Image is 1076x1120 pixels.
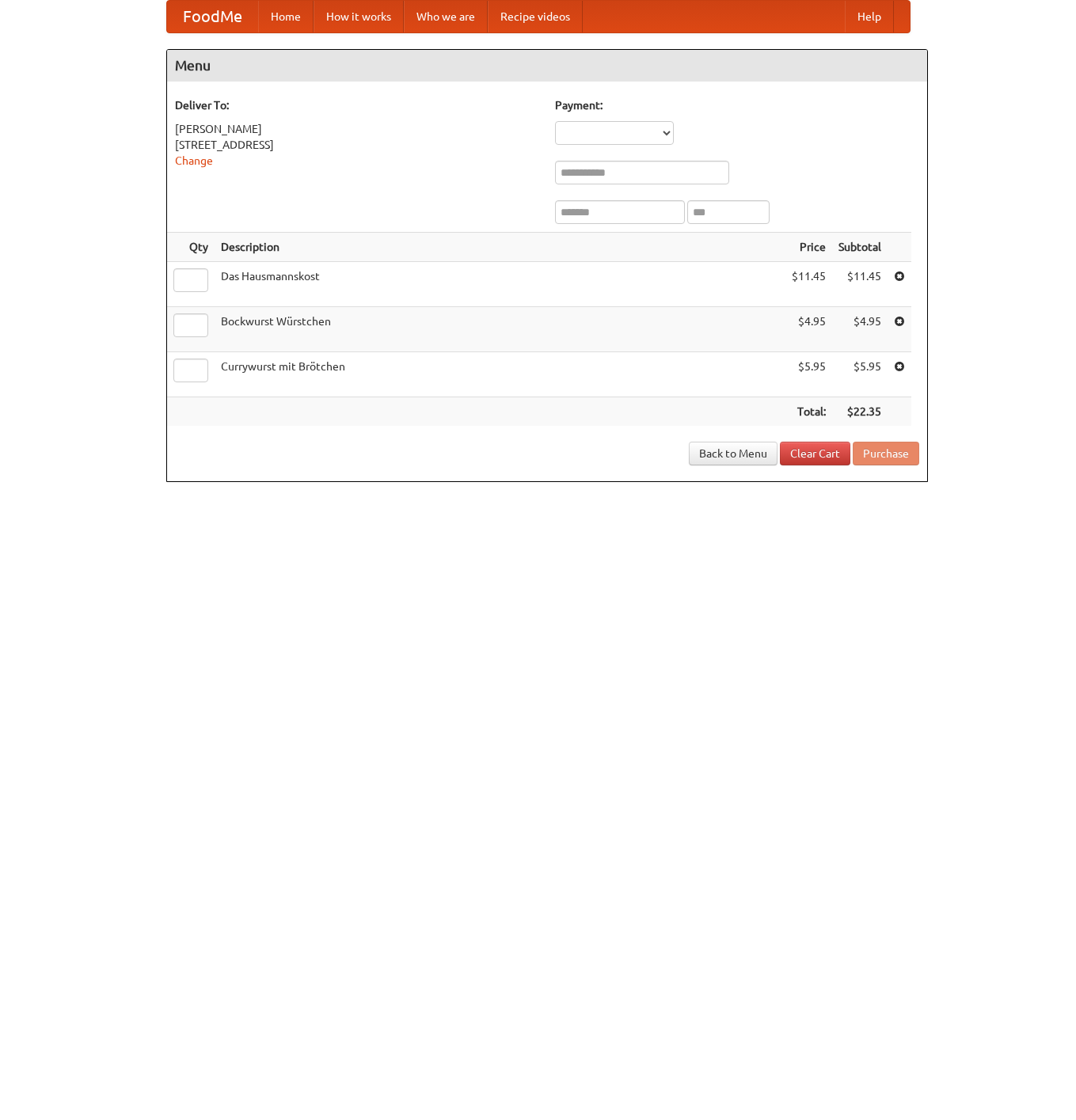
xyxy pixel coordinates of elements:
[258,1,314,32] a: Home
[167,1,258,32] a: FoodMe
[689,442,778,465] a: Back to Menu
[785,307,832,352] td: $4.95
[215,307,785,352] td: Bockwurst Würstchen
[832,262,888,307] td: $11.45
[785,397,832,427] th: Total:
[175,121,539,137] div: [PERSON_NAME]
[785,352,832,397] td: $5.95
[555,97,919,113] h5: Payment:
[314,1,404,32] a: How it works
[215,262,785,307] td: Das Hausmannskost
[832,233,888,262] th: Subtotal
[832,352,888,397] td: $5.95
[845,1,894,32] a: Help
[404,1,488,32] a: Who we are
[780,442,850,465] a: Clear Cart
[832,397,888,427] th: $22.35
[175,137,539,153] div: [STREET_ADDRESS]
[175,154,213,167] a: Change
[853,442,919,465] button: Purchase
[832,307,888,352] td: $4.95
[215,352,785,397] td: Currywurst mit Brötchen
[167,233,215,262] th: Qty
[175,97,539,113] h5: Deliver To:
[785,233,832,262] th: Price
[167,50,927,82] h4: Menu
[215,233,785,262] th: Description
[488,1,583,32] a: Recipe videos
[785,262,832,307] td: $11.45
